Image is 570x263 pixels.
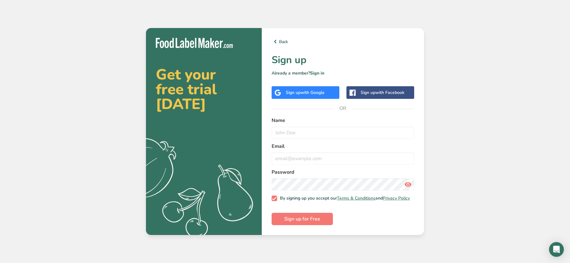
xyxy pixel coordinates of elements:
[272,168,414,176] label: Password
[272,152,414,165] input: email@example.com
[272,53,414,67] h1: Sign up
[284,215,320,223] span: Sign up for Free
[310,70,324,76] a: Sign in
[272,127,414,139] input: John Doe
[272,143,414,150] label: Email
[361,89,404,96] div: Sign up
[156,38,233,48] img: Food Label Maker
[375,90,404,95] span: with Facebook
[549,242,564,257] div: Open Intercom Messenger
[286,89,325,96] div: Sign up
[272,38,414,45] a: Back
[156,67,252,111] h2: Get your free trial [DATE]
[334,99,352,118] span: OR
[272,70,414,76] p: Already a member?
[272,213,333,225] button: Sign up for Free
[337,195,375,201] a: Terms & Conditions
[272,117,414,124] label: Name
[301,90,325,95] span: with Google
[383,195,410,201] a: Privacy Policy
[277,196,410,201] span: By signing up you accept our and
